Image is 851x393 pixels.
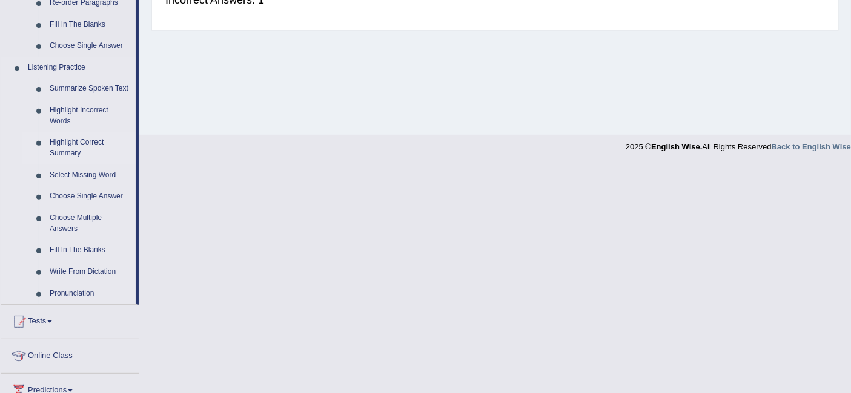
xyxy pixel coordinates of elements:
a: Choose Multiple Answers [44,207,136,239]
a: Back to English Wise [772,142,851,151]
div: 2025 © All Rights Reserved [626,135,851,152]
a: Choose Single Answer [44,186,136,207]
a: Listening Practice [22,57,136,79]
a: Choose Single Answer [44,35,136,57]
a: Select Missing Word [44,164,136,186]
a: Online Class [1,339,139,369]
a: Highlight Incorrect Words [44,100,136,132]
a: Tests [1,305,139,335]
strong: English Wise. [651,142,702,151]
a: Summarize Spoken Text [44,78,136,100]
a: Write From Dictation [44,261,136,283]
a: Fill In The Blanks [44,239,136,261]
a: Fill In The Blanks [44,14,136,36]
a: Highlight Correct Summary [44,132,136,164]
a: Pronunciation [44,283,136,305]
